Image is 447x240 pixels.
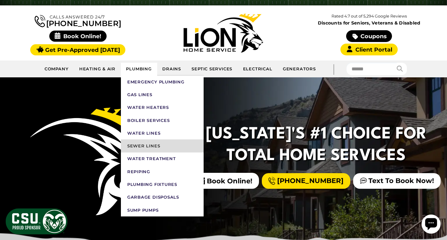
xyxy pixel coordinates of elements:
a: Electrical [238,63,277,75]
p: Rated 4.7 out of 5,294 Google Reviews [296,13,442,20]
a: Emergency Plumbing [121,75,204,88]
img: CSU Sponsor Badge [5,208,68,235]
a: Company [39,63,74,75]
a: Plumbing [121,63,157,75]
a: Repiping [121,165,204,178]
a: Text To Book Now! [353,173,441,189]
a: [PHONE_NUMBER] [262,173,350,189]
a: Garbage Disposals [121,191,204,204]
div: | [321,60,346,77]
div: Open chat widget [3,3,22,22]
a: Sump Pumps [121,204,204,216]
a: Drains [157,63,186,75]
a: Generators [278,63,321,75]
a: Heating & Air [74,63,121,75]
a: Get Pre-Approved [DATE] [30,44,125,55]
a: Water Lines [121,127,204,139]
a: Boiler Services [121,114,204,127]
a: Plumbing Fixtures [121,178,204,191]
a: Sewer Lines [121,139,204,152]
img: Lion Home Service [184,14,263,53]
span: Discounts for Seniors, Veterans & Disabled [298,21,441,25]
a: Septic Services [186,63,238,75]
a: Coupons [346,30,392,42]
a: [PHONE_NUMBER] [35,14,121,27]
a: Gas Lines [121,88,204,101]
a: Water Heaters [121,101,204,114]
span: Book Online! [49,31,107,42]
h2: [US_STATE]'s #1 Choice For Total Home Services [205,124,428,167]
a: Water Treatment [121,152,204,165]
span: Book Online! [192,173,259,189]
a: Client Portal [340,44,398,55]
